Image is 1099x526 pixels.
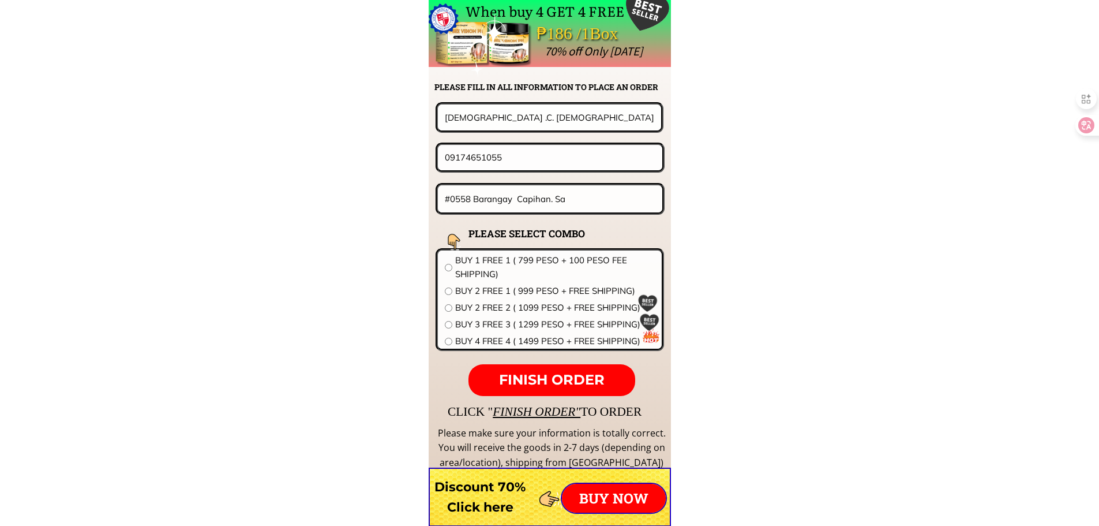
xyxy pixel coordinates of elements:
div: Please make sure your information is totally correct. You will receive the goods in 2-7 days (dep... [436,426,667,471]
h2: PLEASE FILL IN ALL INFORMATION TO PLACE AN ORDER [434,81,670,94]
span: BUY 2 FREE 2 ( 1099 PESO + FREE SHIPPING) [455,301,655,315]
span: BUY 2 FREE 1 ( 999 PESO + FREE SHIPPING) [455,284,655,298]
input: Address [442,185,659,212]
h3: Discount 70% Click here [429,477,532,517]
span: BUY 1 FREE 1 ( 799 PESO + 100 PESO FEE SHIPPING) [455,253,655,281]
span: BUY 4 FREE 4 ( 1499 PESO + FREE SHIPPING) [455,334,655,348]
div: CLICK " TO ORDER [448,402,978,421]
span: FINISH ORDER" [493,405,580,419]
input: Your name [442,105,657,130]
span: FINISH ORDER [499,371,605,388]
div: ₱186 /1Box [537,20,651,47]
div: 70% off Only [DATE] [545,42,901,61]
span: BUY 3 FREE 3 ( 1299 PESO + FREE SHIPPING) [455,318,655,331]
input: Phone number [442,145,658,170]
p: BUY NOW [562,484,666,513]
h2: PLEASE SELECT COMBO [468,226,614,241]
